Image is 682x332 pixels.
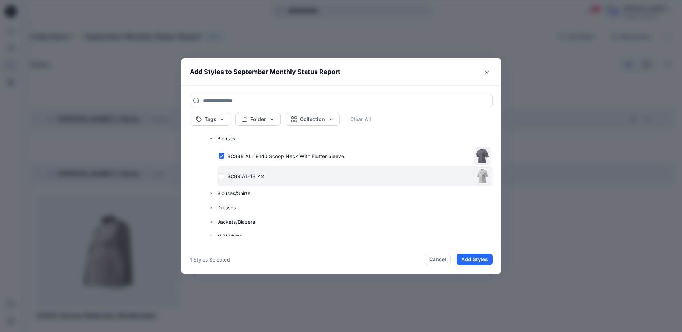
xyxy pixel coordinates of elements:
[227,152,344,160] p: BC38B AL-18140 Scoop Neck With Flutter Sleeve
[285,113,340,126] button: Collection
[190,256,230,263] p: 1 Styles Selected
[481,67,493,78] button: Close
[181,58,501,85] header: Add Styles to September Monthly Status Report
[425,254,451,265] button: Cancel
[457,254,493,265] button: Add Styles
[227,172,264,180] p: BC89 AL-18142
[190,113,231,126] button: Tags
[235,113,281,126] button: Folder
